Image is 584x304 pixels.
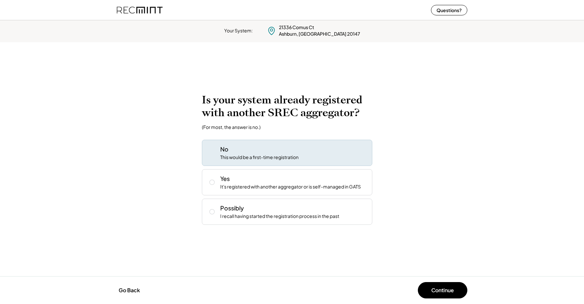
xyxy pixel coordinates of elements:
[279,24,360,37] div: 21336 Comus Ct Ashburn, [GEOGRAPHIC_DATA] 20147
[418,282,467,298] button: Continue
[220,213,339,220] div: I recall having started the registration process in the past
[202,94,382,119] h2: Is your system already registered with another SREC aggregator?
[220,145,228,153] div: No
[220,154,299,161] div: This would be a first-time registration
[117,283,142,297] button: Go Back
[220,174,230,183] div: Yes
[220,184,361,190] div: It's registered with another aggregator or is self-managed in GATS
[117,1,163,19] img: recmint-logotype%403x%20%281%29.jpeg
[202,124,261,130] div: (For most, the answer is no.)
[224,27,253,34] div: Your System:
[431,5,467,15] button: Questions?
[220,204,244,212] div: Possibly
